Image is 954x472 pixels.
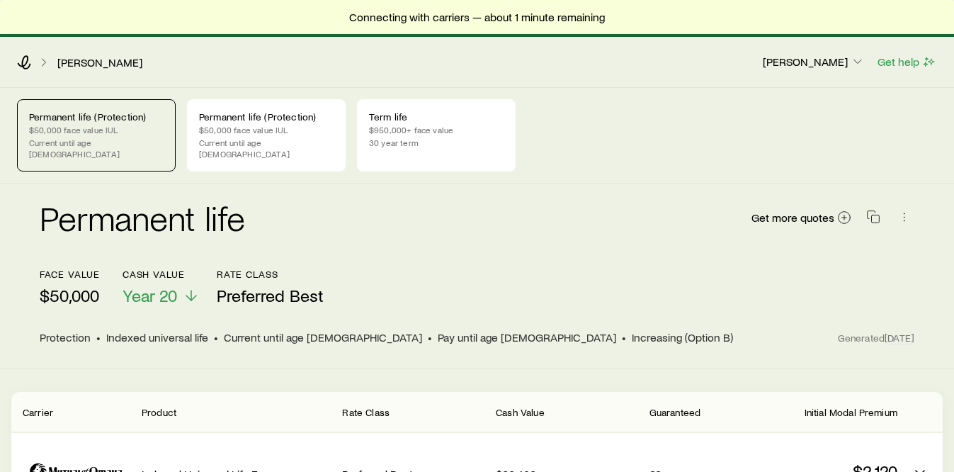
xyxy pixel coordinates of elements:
[40,269,100,280] p: face value
[224,330,422,344] span: Current until age [DEMOGRAPHIC_DATA]
[369,111,504,123] p: Term life
[29,111,164,123] p: Permanent life (Protection)
[199,111,334,123] p: Permanent life (Protection)
[496,406,545,418] span: Cash Value
[29,124,164,135] p: $50,000 face value IUL
[214,330,218,344] span: •
[23,406,53,418] span: Carrier
[751,212,834,223] span: Get more quotes
[751,210,852,226] a: Get more quotes
[885,332,914,344] span: [DATE]
[369,124,504,135] p: $950,000+ face value
[369,137,504,148] p: 30 year term
[142,406,176,418] span: Product
[96,330,101,344] span: •
[187,99,346,172] a: Permanent life (Protection)$50,000 face value IULCurrent until age [DEMOGRAPHIC_DATA]
[877,54,937,70] button: Get help
[199,137,334,159] p: Current until age [DEMOGRAPHIC_DATA]
[438,330,616,344] span: Pay until age [DEMOGRAPHIC_DATA]
[349,10,605,24] span: Connecting with carriers — about 1 minute remaining
[632,330,733,344] span: Increasing (Option B)
[428,330,432,344] span: •
[106,330,208,344] span: Indexed universal life
[217,269,324,280] p: Rate Class
[123,269,200,306] button: Cash ValueYear 20
[123,269,200,280] p: Cash Value
[199,124,334,135] p: $50,000 face value IUL
[40,330,91,344] span: Protection
[763,55,865,69] p: [PERSON_NAME]
[123,286,177,305] span: Year 20
[805,406,897,418] span: Initial Modal Premium
[762,54,865,71] button: [PERSON_NAME]
[40,201,245,235] h2: Permanent life
[838,332,914,344] span: Generated
[357,99,516,172] a: Term life$950,000+ face value30 year term
[649,406,701,418] span: Guaranteed
[622,330,626,344] span: •
[40,286,100,305] p: $50,000
[342,406,390,418] span: Rate Class
[17,99,176,172] a: Permanent life (Protection)$50,000 face value IULCurrent until age [DEMOGRAPHIC_DATA]
[217,286,324,305] span: Preferred Best
[217,269,324,306] button: Rate ClassPreferred Best
[29,137,164,159] p: Current until age [DEMOGRAPHIC_DATA]
[57,56,143,69] a: [PERSON_NAME]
